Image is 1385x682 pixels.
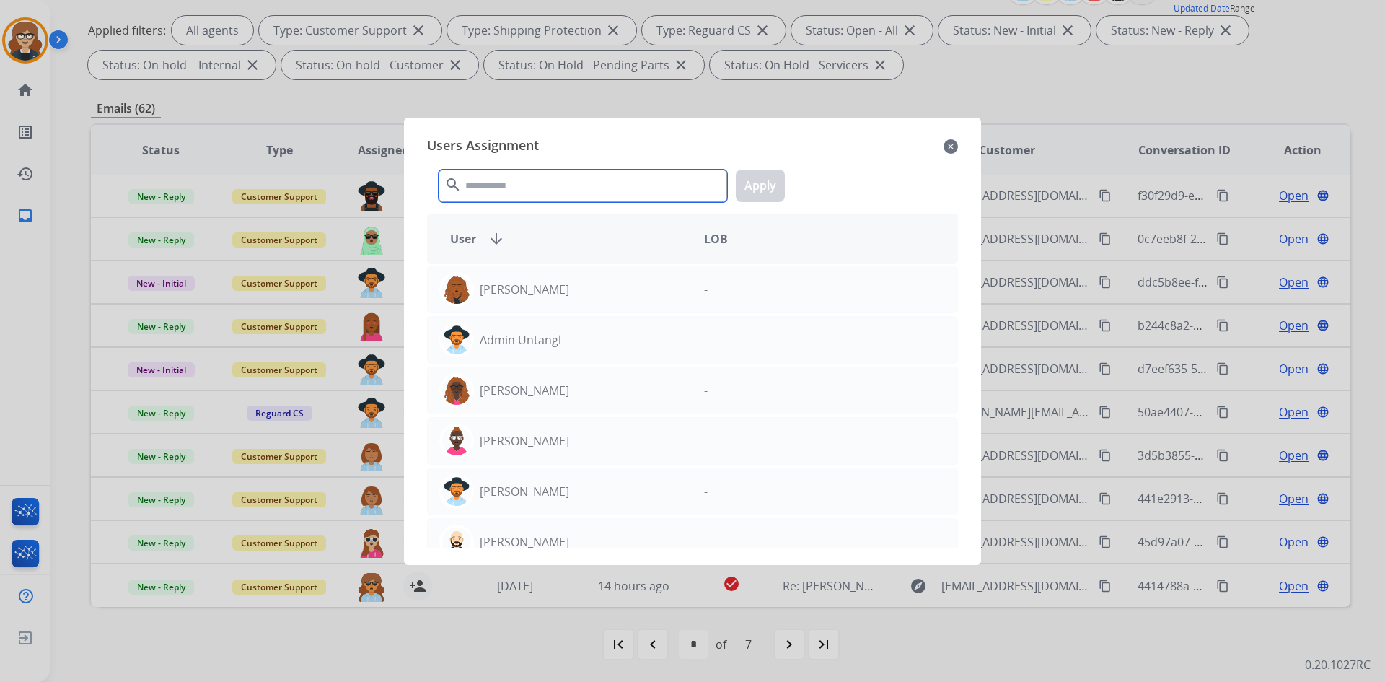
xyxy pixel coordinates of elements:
p: [PERSON_NAME] [480,483,569,500]
button: Apply [736,170,785,202]
p: [PERSON_NAME] [480,382,569,399]
mat-icon: close [944,138,958,155]
p: [PERSON_NAME] [480,432,569,450]
span: Users Assignment [427,135,539,158]
p: [PERSON_NAME] [480,281,569,298]
mat-icon: search [444,176,462,193]
div: User [439,230,692,248]
p: - [704,483,708,500]
p: - [704,533,708,551]
p: - [704,382,708,399]
mat-icon: arrow_downward [488,230,505,248]
p: - [704,331,708,349]
p: [PERSON_NAME] [480,533,569,551]
p: Admin Untangl [480,331,561,349]
span: LOB [704,230,728,248]
p: - [704,281,708,298]
p: - [704,432,708,450]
